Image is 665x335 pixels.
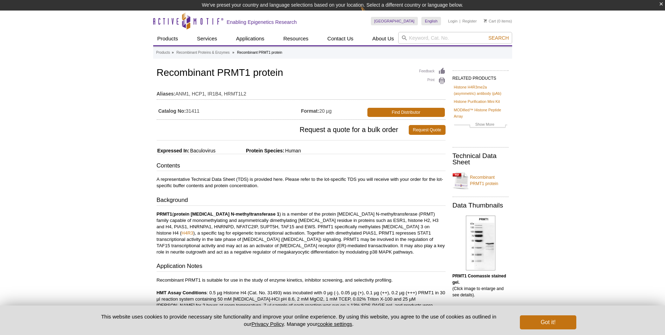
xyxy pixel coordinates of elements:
[157,162,446,171] h3: Contents
[153,32,182,45] a: Products
[157,67,446,79] h1: Recombinant PRMT1 protein
[232,51,235,54] li: »
[409,125,446,135] a: Request Quote
[453,273,509,298] p: (Click image to enlarge and see details).
[189,148,215,153] span: Baculovirus
[453,170,509,191] a: Recombinant PRMT1 protein
[398,32,512,44] input: Keyword, Cat. No.
[454,107,507,119] a: MODified™ Histone Peptide Array
[371,17,418,25] a: [GEOGRAPHIC_DATA]
[251,321,284,327] a: Privacy Policy
[484,17,512,25] li: (0 items)
[486,35,511,41] button: Search
[237,51,282,54] li: Recombinant PRMT1 protein
[157,125,409,135] span: Request a quote for a bulk order
[156,50,170,56] a: Products
[301,108,319,114] strong: Format:
[284,148,301,153] span: Human
[453,70,509,83] h2: RELATED PRODUCTS
[317,321,352,327] button: cookie settings
[453,202,509,209] h2: Data Thumbnails
[157,277,446,321] p: Recombinant PRMT1 is suitable for use in the study of enzyme kinetics, inhibitor screening, and s...
[157,262,446,272] h3: Application Notes
[484,19,487,22] img: Your Cart
[157,148,190,153] span: Expressed In:
[279,32,313,45] a: Resources
[176,50,230,56] a: Recombinant Proteins & Enzymes
[158,108,186,114] strong: Catalog No:
[157,91,176,97] strong: Aliases:
[419,67,446,75] a: Feedback
[360,5,379,22] img: Change Here
[157,290,207,295] b: HMT Assay Conditions
[368,32,398,45] a: About Us
[453,153,509,165] h2: Technical Data Sheet
[520,315,576,329] button: Got it!
[421,17,441,25] a: English
[157,104,301,118] td: 31411
[484,19,496,24] a: Cart
[89,313,509,328] p: This website uses cookies to provide necessary site functionality and improve your online experie...
[448,19,457,24] a: Login
[462,19,477,24] a: Register
[367,108,445,117] a: Find Distributor
[460,17,461,25] li: |
[157,211,172,217] strong: PRMT1
[419,77,446,85] a: Print
[453,274,506,285] b: PRMT1 Coomassie stained gel.
[193,32,222,45] a: Services
[217,148,285,153] span: Protein Species:
[157,86,446,98] td: ANM1, HCP1, IR1B4, HRMT1L2
[157,196,446,206] h3: Background
[172,51,174,54] li: »
[454,121,507,129] a: Show More
[488,35,509,41] span: Search
[157,211,446,255] p: ( ) is a member of the protein [MEDICAL_DATA] N-methyltransferase (PRMT) family capable of monome...
[232,32,269,45] a: Applications
[157,176,446,189] p: A representative Technical Data Sheet (TDS) is provided here. Please refer to the lot-specific TD...
[174,211,279,217] b: protein [MEDICAL_DATA] N-methyltransferase 1
[454,98,500,105] a: Histone Purification Mini Kit
[227,19,297,25] h2: Enabling Epigenetics Research
[182,230,194,236] a: H4R3
[301,104,366,118] td: 20 µg
[323,32,358,45] a: Contact Us
[454,84,507,97] a: Histone H4R3me2a (asymmetric) antibody (pAb)
[466,216,495,270] img: PRMT1 Coomassie gel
